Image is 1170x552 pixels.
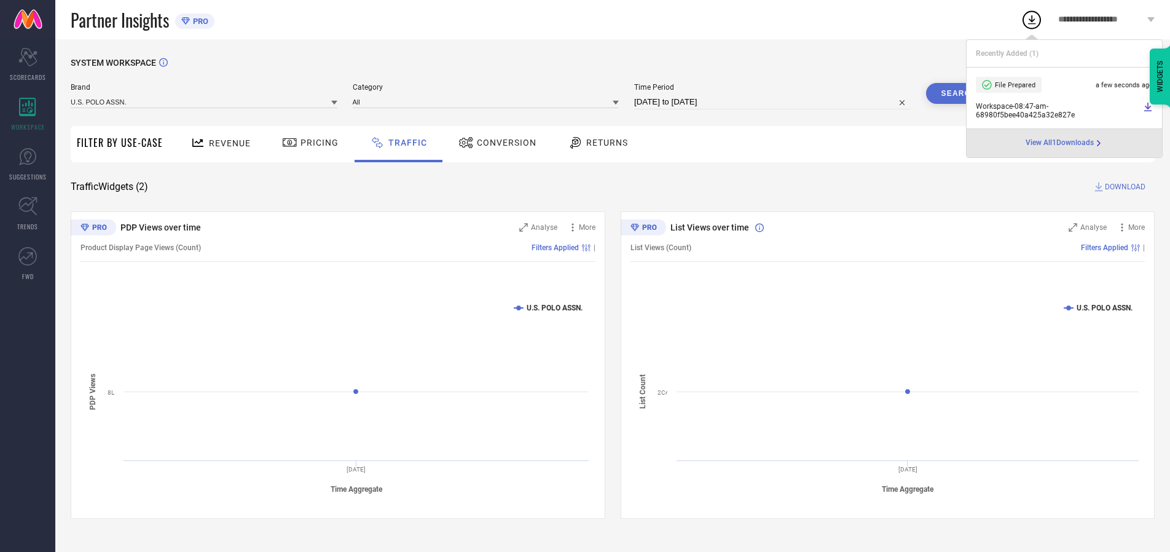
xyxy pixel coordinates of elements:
a: View All1Downloads [1026,138,1104,148]
span: File Prepared [995,81,1035,89]
span: Analyse [531,223,557,232]
text: [DATE] [898,466,917,473]
span: Traffic [388,138,427,148]
text: U.S. POLO ASSN. [527,304,583,312]
span: Revenue [209,138,251,148]
span: Filter By Use-Case [77,135,163,150]
span: Brand [71,83,337,92]
span: SCORECARDS [10,73,46,82]
span: PRO [190,17,208,26]
span: Workspace - 08:47-am - 68980f5bee40a425a32e827e [976,102,1140,119]
tspan: PDP Views [88,373,97,409]
span: | [1143,243,1145,252]
span: FWD [22,272,34,281]
span: More [579,223,595,232]
text: U.S. POLO ASSN. [1077,304,1133,312]
span: View All 1 Downloads [1026,138,1094,148]
span: TRENDS [17,222,38,231]
span: List Views over time [670,223,749,232]
span: Recently Added ( 1 ) [976,49,1038,58]
span: | [594,243,595,252]
span: Filters Applied [532,243,579,252]
span: Category [353,83,619,92]
span: List Views (Count) [630,243,691,252]
a: Download [1143,102,1153,119]
span: Product Display Page Views (Count) [80,243,201,252]
span: PDP Views over time [120,223,201,232]
svg: Zoom [519,223,528,232]
span: Conversion [477,138,536,148]
span: a few seconds ago [1096,81,1153,89]
span: Time Period [634,83,911,92]
tspan: Time Aggregate [331,485,383,494]
div: Open download list [1021,9,1043,31]
span: Pricing [300,138,339,148]
button: Search [926,83,992,104]
div: Premium [621,219,666,238]
tspan: List Count [638,374,647,409]
span: SYSTEM WORKSPACE [71,58,156,68]
span: Partner Insights [71,7,169,33]
div: Premium [71,219,116,238]
span: Traffic Widgets ( 2 ) [71,181,148,193]
span: WORKSPACE [11,122,45,132]
input: Select time period [634,95,911,109]
span: Filters Applied [1081,243,1128,252]
span: Analyse [1080,223,1107,232]
span: SUGGESTIONS [9,172,47,181]
div: Open download page [1026,138,1104,148]
span: DOWNLOAD [1105,181,1145,193]
text: 8L [108,389,115,396]
span: Returns [586,138,628,148]
span: More [1128,223,1145,232]
text: [DATE] [347,466,366,473]
text: 2Cr [658,389,668,396]
svg: Zoom [1069,223,1077,232]
tspan: Time Aggregate [882,485,934,494]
